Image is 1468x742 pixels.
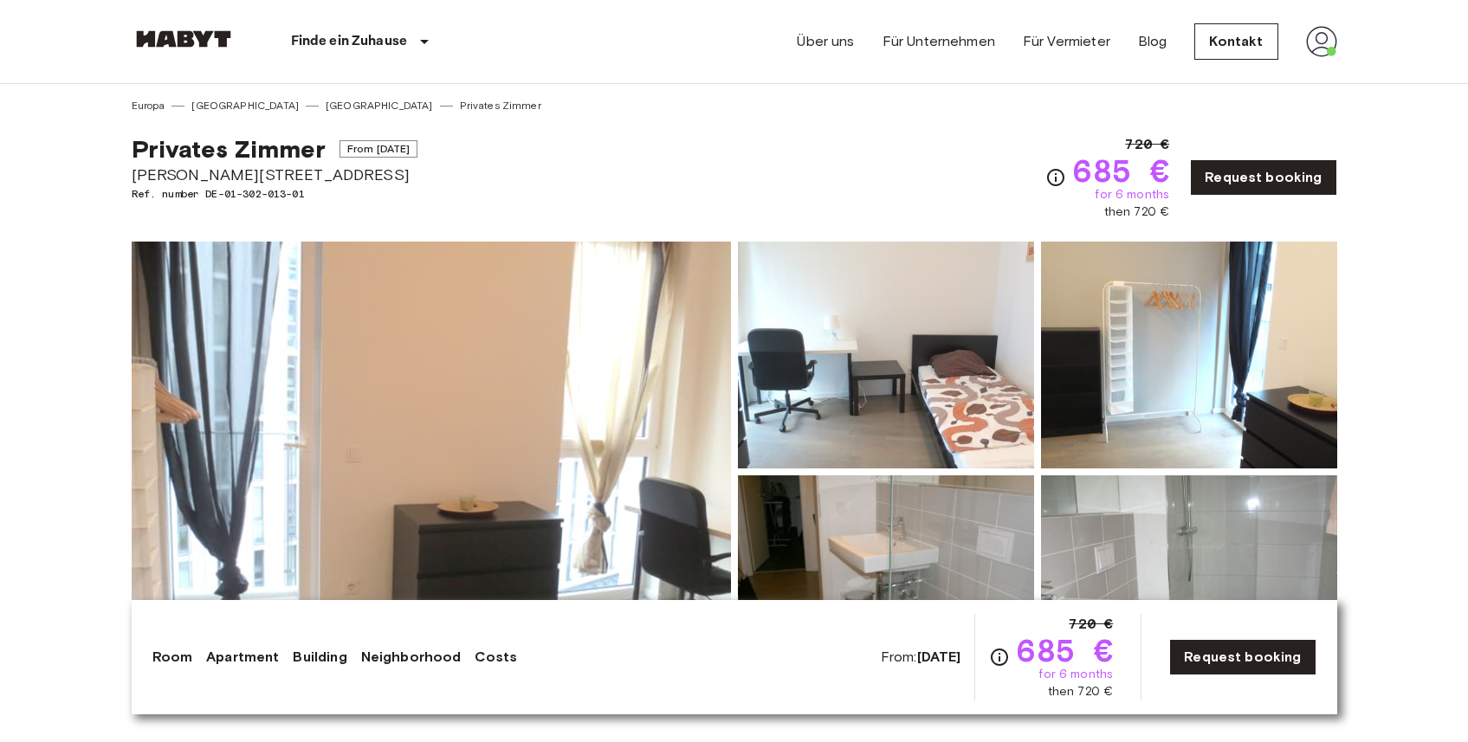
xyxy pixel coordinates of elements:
[291,31,408,52] p: Finde ein Zuhause
[152,647,193,668] a: Room
[738,242,1034,468] img: Picture of unit DE-01-302-013-01
[1306,26,1337,57] img: avatar
[132,164,418,186] span: [PERSON_NAME][STREET_ADDRESS]
[1169,639,1316,675] a: Request booking
[132,30,236,48] img: Habyt
[1048,683,1114,700] span: then 720 €
[1041,475,1337,702] img: Picture of unit DE-01-302-013-01
[1069,614,1113,635] span: 720 €
[191,98,299,113] a: [GEOGRAPHIC_DATA]
[1045,167,1066,188] svg: Check cost overview for full price breakdown. Please note that discounts apply to new joiners onl...
[460,98,541,113] a: Privates Zimmer
[326,98,433,113] a: [GEOGRAPHIC_DATA]
[738,475,1034,702] img: Picture of unit DE-01-302-013-01
[917,648,961,665] b: [DATE]
[883,31,995,52] a: Für Unternehmen
[132,134,326,164] span: Privates Zimmer
[881,648,961,667] span: From:
[1038,666,1113,683] span: for 6 months
[132,186,418,202] span: Ref. number DE-01-302-013-01
[1194,23,1277,60] a: Kontakt
[340,140,418,158] span: From [DATE]
[1125,134,1169,155] span: 720 €
[1190,159,1336,196] a: Request booking
[475,647,517,668] a: Costs
[1023,31,1110,52] a: Für Vermieter
[1138,31,1167,52] a: Blog
[1095,186,1169,203] span: for 6 months
[989,647,1010,668] svg: Check cost overview for full price breakdown. Please note that discounts apply to new joiners onl...
[132,98,165,113] a: Europa
[132,242,731,702] img: Marketing picture of unit DE-01-302-013-01
[1073,155,1169,186] span: 685 €
[206,647,279,668] a: Apartment
[1017,635,1113,666] span: 685 €
[1104,203,1170,221] span: then 720 €
[1041,242,1337,468] img: Picture of unit DE-01-302-013-01
[797,31,854,52] a: Über uns
[361,647,462,668] a: Neighborhood
[293,647,346,668] a: Building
